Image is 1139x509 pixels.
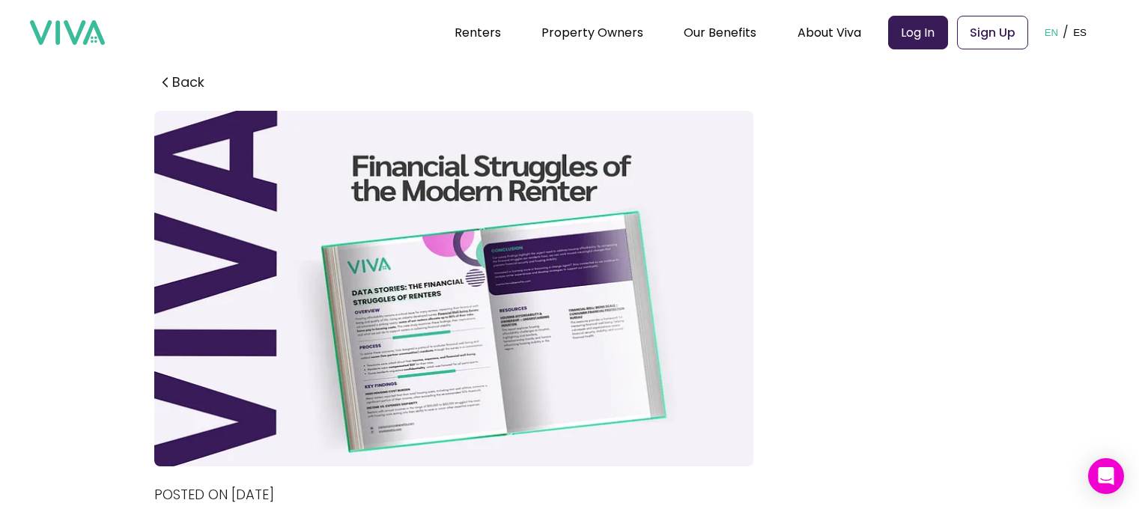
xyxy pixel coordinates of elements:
[154,485,985,505] p: Posted on [DATE]
[798,13,861,51] div: About Viva
[1088,458,1124,494] div: Open Intercom Messenger
[1040,9,1063,55] button: EN
[1069,9,1091,55] button: ES
[888,16,948,49] a: Log In
[541,24,643,41] a: Property Owners
[1063,21,1069,43] p: /
[154,72,209,93] button: Back
[684,13,756,51] div: Our Benefits
[957,16,1028,49] a: Sign Up
[159,76,172,89] img: arrow
[154,111,753,466] img: The Real Cost of Rent: What Residents Are Telling Us About Financial Well-Being
[455,24,501,41] a: Renters
[30,20,105,46] img: viva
